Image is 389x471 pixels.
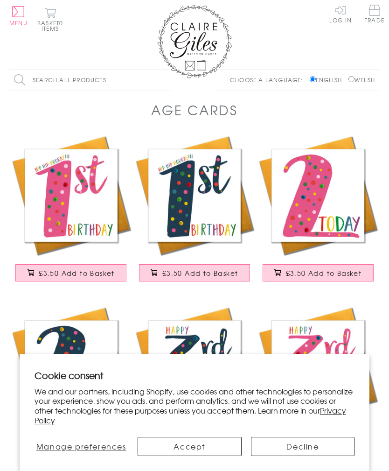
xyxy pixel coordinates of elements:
button: Menu [9,6,28,26]
input: Welsh [348,76,354,82]
span: £3.50 Add to Basket [39,268,115,278]
a: Birthday Card, Age 1, Blue, 1st Birthday, Embellished with pompoms £3.50 Add to Basket [133,134,257,291]
button: Accept [138,437,242,456]
span: Trade [365,5,384,23]
button: £3.50 Add to Basket [15,264,126,281]
a: Birthday Card, Age 2 - Blue, 2 Today, Embellished with colourful pompoms £3.50 Add to Basket [9,305,133,462]
img: Birthday Card, Age 2 - Blue, 2 Today, Embellished with colourful pompoms [9,305,133,429]
a: Birthday Card, Age 2 - Pink, 2 Today, Embellished with colourful pompoms £3.50 Add to Basket [256,134,380,291]
img: Claire Giles Greetings Cards [157,5,232,78]
button: Manage preferences [35,437,128,456]
a: Trade [365,5,384,25]
img: Birthday Card, Age 1, Pink, 1st Birthday, Embellished with pompoms [9,134,133,257]
a: Birthday Card, Age 1, Pink, 1st Birthday, Embellished with pompoms £3.50 Add to Basket [9,134,133,291]
input: English [310,76,316,82]
a: Privacy Policy [35,405,346,426]
button: £3.50 Add to Basket [263,264,374,281]
button: Decline [251,437,355,456]
img: Birthday Card, Age 2 - Pink, 2 Today, Embellished with colourful pompoms [256,134,380,257]
p: We and our partners, including Shopify, use cookies and other technologies to personalize your ex... [35,387,355,425]
img: Birthday Card, Age 3, Pink, Happy 3rd Birthday, Embellished with pompoms [256,305,380,429]
input: Search all products [9,70,173,91]
h1: Age Cards [151,100,238,120]
p: Choose a language: [230,76,308,84]
span: 0 items [42,19,63,33]
span: Menu [9,19,28,27]
label: English [310,76,347,84]
span: Manage preferences [36,441,126,452]
h2: Cookie consent [35,369,355,382]
label: Welsh [348,76,375,84]
a: Log In [329,5,352,23]
button: £3.50 Add to Basket [139,264,250,281]
button: Basket0 items [37,7,63,31]
img: Birthday Card, Age 1, Blue, 1st Birthday, Embellished with pompoms [133,134,257,257]
span: £3.50 Add to Basket [162,268,238,278]
img: Birthday Card, Age 3 - Blue, Happy 3rd Birthday, Embellished with pompoms [133,305,257,429]
input: Search [163,70,173,91]
a: Birthday Card, Age 3, Pink, Happy 3rd Birthday, Embellished with pompoms £3.50 Add to Basket [256,305,380,462]
span: £3.50 Add to Basket [286,268,362,278]
a: Birthday Card, Age 3 - Blue, Happy 3rd Birthday, Embellished with pompoms £3.50 Add to Basket [133,305,257,462]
